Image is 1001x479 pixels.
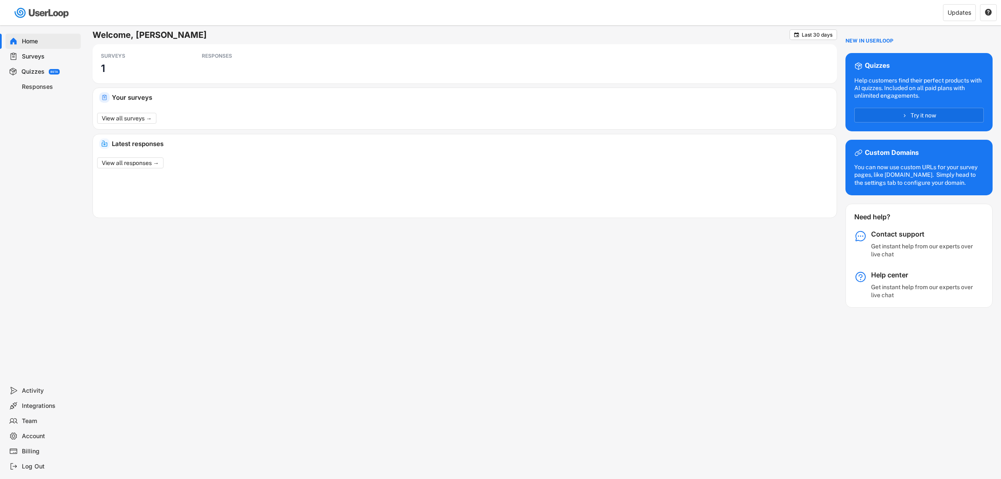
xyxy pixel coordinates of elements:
div: Billing [22,447,77,455]
div: Responses [22,83,77,91]
div: Help customers find their perfect products with AI quizzes. Included on all paid plans with unlim... [854,77,984,100]
div: NEW IN USERLOOP [845,38,893,45]
div: SURVEYS [101,53,177,59]
button:  [793,32,800,38]
div: Account [22,432,77,440]
button: View all surveys → [97,113,156,124]
div: Get instant help from our experts over live chat [871,283,976,298]
div: You can now use custom URLs for your survey pages, like [DOMAIN_NAME]. Simply head to the setting... [854,163,984,186]
div: Latest responses [112,141,830,147]
img: IncomingMajor.svg [101,141,108,147]
button: Try it now [854,108,984,122]
div: Integrations [22,402,77,410]
div: Custom Domains [865,149,919,157]
div: Get instant help from our experts over live chat [871,242,976,258]
div: Help center [871,271,976,279]
div: Log Out [22,463,77,471]
div: Need help? [854,213,913,221]
div: Updates [948,10,971,16]
div: Activity [22,387,77,395]
div: Your surveys [112,94,830,101]
div: Contact support [871,230,976,239]
h3: 1 [101,62,105,75]
div: Last 30 days [802,32,832,37]
h6: Welcome, [PERSON_NAME] [92,29,790,40]
span: Try it now [911,112,936,118]
text:  [794,32,799,38]
div: Home [22,37,77,45]
div: Team [22,417,77,425]
div: Quizzes [21,68,45,76]
div: Surveys [22,53,77,61]
img: userloop-logo-01.svg [13,4,72,21]
div: RESPONSES [202,53,277,59]
button: View all responses → [97,157,164,168]
button:  [985,9,992,16]
div: BETA [50,70,58,73]
text:  [985,8,992,16]
div: Quizzes [865,61,890,70]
